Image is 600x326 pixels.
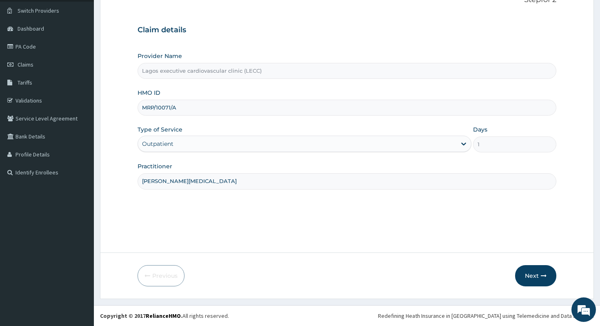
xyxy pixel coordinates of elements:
span: Claims [18,61,33,68]
label: Provider Name [138,52,182,60]
div: Redefining Heath Insurance in [GEOGRAPHIC_DATA] using Telemedicine and Data Science! [378,312,594,320]
label: HMO ID [138,89,160,97]
span: Dashboard [18,25,44,32]
div: Outpatient [142,140,173,148]
button: Next [515,265,556,286]
label: Practitioner [138,162,172,170]
span: Switch Providers [18,7,59,14]
a: RelianceHMO [146,312,181,319]
button: Previous [138,265,184,286]
label: Type of Service [138,125,182,134]
span: Tariffs [18,79,32,86]
input: Enter HMO ID [138,100,557,116]
strong: Copyright © 2017 . [100,312,182,319]
input: Enter Name [138,173,557,189]
label: Days [473,125,487,134]
h3: Claim details [138,26,557,35]
footer: All rights reserved. [94,305,600,326]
